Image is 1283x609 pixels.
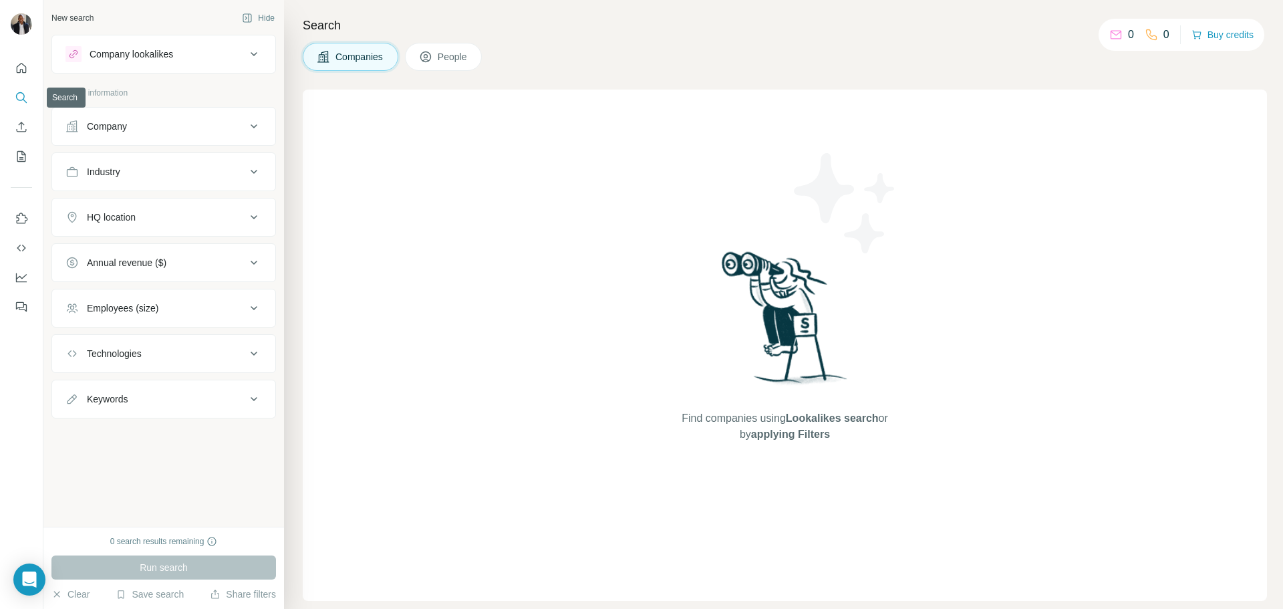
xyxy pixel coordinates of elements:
button: My lists [11,144,32,168]
img: Avatar [11,13,32,35]
div: Company [87,120,127,133]
h4: Search [303,16,1267,35]
p: 0 [1163,27,1169,43]
button: Hide [233,8,284,28]
span: People [438,50,468,64]
div: Keywords [87,392,128,406]
button: Industry [52,156,275,188]
span: applying Filters [751,429,830,440]
button: Keywords [52,383,275,415]
span: Companies [335,50,384,64]
button: Employees (size) [52,292,275,324]
img: Surfe Illustration - Stars [785,143,905,263]
button: Buy credits [1191,25,1254,44]
button: Dashboard [11,265,32,289]
button: Feedback [11,295,32,319]
button: Company lookalikes [52,38,275,70]
img: Surfe Illustration - Woman searching with binoculars [716,248,855,397]
button: Share filters [210,588,276,601]
div: 0 search results remaining [110,535,218,547]
button: HQ location [52,201,275,233]
div: HQ location [87,211,136,224]
button: Save search [116,588,184,601]
button: Annual revenue ($) [52,247,275,279]
button: Technologies [52,338,275,370]
p: Company information [51,87,276,99]
span: Find companies using or by [678,410,891,443]
div: New search [51,12,94,24]
button: Company [52,110,275,142]
button: Clear [51,588,90,601]
span: Lookalikes search [786,412,879,424]
button: Search [11,86,32,110]
button: Quick start [11,56,32,80]
div: Annual revenue ($) [87,256,166,269]
div: Company lookalikes [90,47,173,61]
p: 0 [1128,27,1134,43]
div: Technologies [87,347,142,360]
div: Employees (size) [87,301,158,315]
div: Open Intercom Messenger [13,564,45,596]
button: Enrich CSV [11,115,32,139]
div: Industry [87,165,120,178]
button: Use Surfe on LinkedIn [11,207,32,231]
button: Use Surfe API [11,236,32,260]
